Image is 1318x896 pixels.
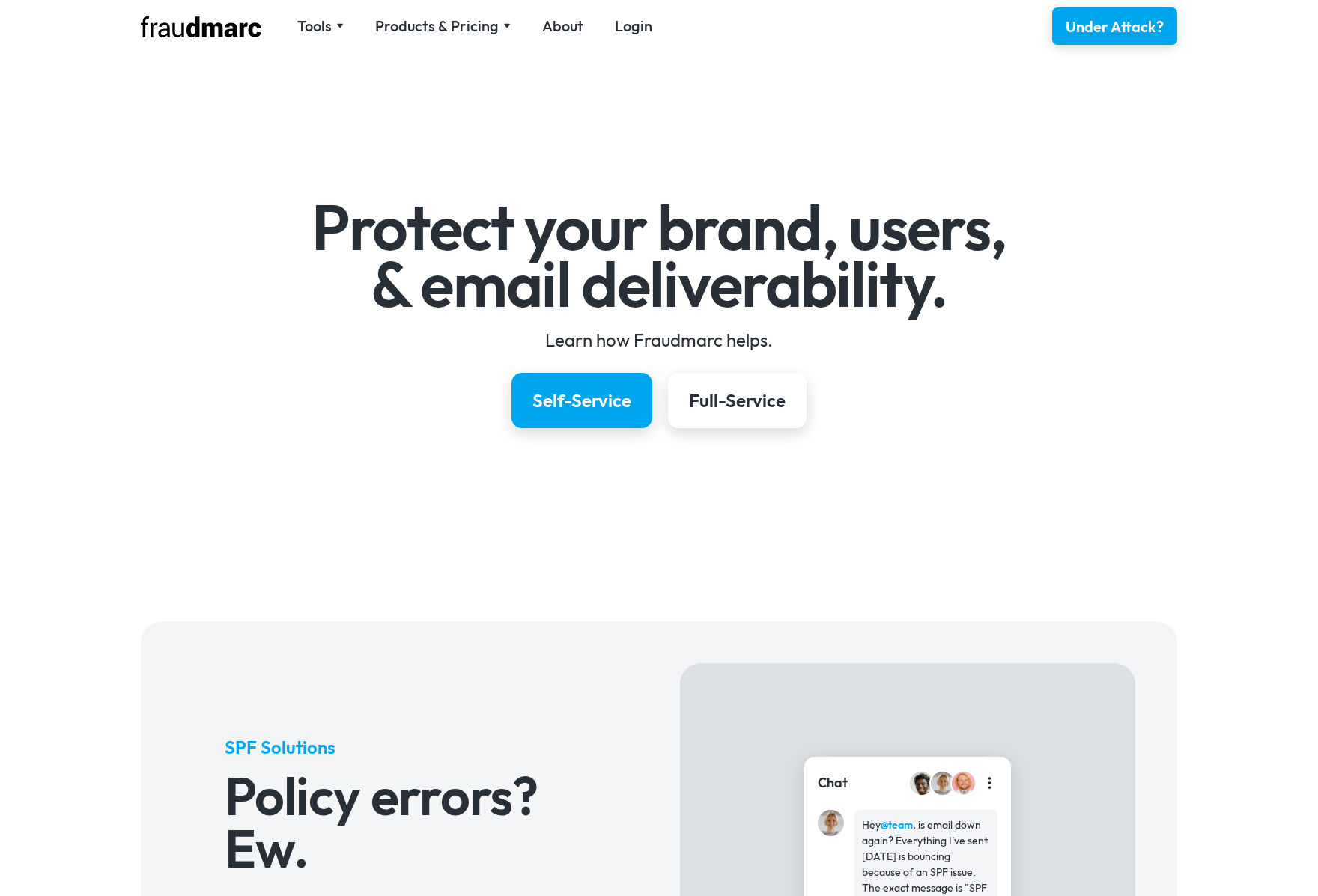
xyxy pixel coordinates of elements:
[542,16,583,37] a: About
[375,16,511,37] div: Products & Pricing
[511,373,652,428] a: Self-Service
[225,735,597,759] h5: SPF Solutions
[532,388,631,412] div: Self-Service
[1052,7,1177,45] a: Under Attack?
[818,773,848,793] div: Chat
[375,16,499,37] div: Products & Pricing
[225,769,597,874] h3: Policy errors? Ew.
[881,818,913,832] strong: @team
[297,16,344,37] div: Tools
[689,388,786,412] div: Full-Service
[225,328,1094,352] div: Learn how Fraudmarc helps.
[297,16,332,37] div: Tools
[668,373,807,428] a: Full-Service
[615,16,652,37] a: Login
[1066,16,1164,37] div: Under Attack?
[225,199,1094,312] h1: Protect your brand, users, & email deliverability.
